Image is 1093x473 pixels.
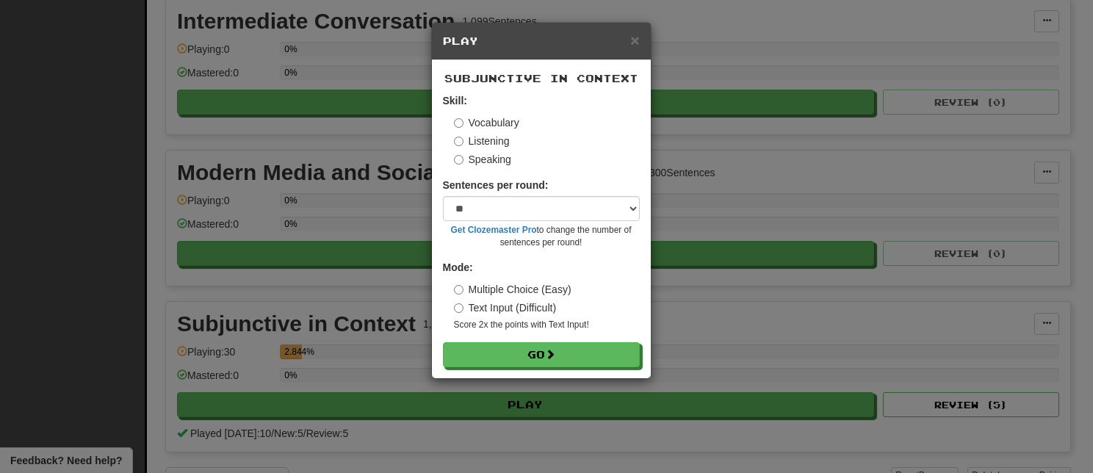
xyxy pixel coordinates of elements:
span: × [630,32,639,48]
button: Go [443,342,640,367]
label: Sentences per round: [443,178,549,192]
small: Score 2x the points with Text Input ! [454,319,640,331]
input: Speaking [454,155,463,165]
label: Vocabulary [454,115,519,130]
label: Speaking [454,152,511,167]
a: Get Clozemaster Pro [451,225,537,235]
strong: Mode: [443,261,473,273]
small: to change the number of sentences per round! [443,224,640,249]
input: Text Input (Difficult) [454,303,463,313]
input: Vocabulary [454,118,463,128]
label: Listening [454,134,510,148]
input: Multiple Choice (Easy) [454,285,463,295]
label: Multiple Choice (Easy) [454,282,571,297]
h5: Play [443,34,640,48]
button: Close [630,32,639,48]
input: Listening [454,137,463,146]
label: Text Input (Difficult) [454,300,557,315]
strong: Skill: [443,95,467,106]
span: Subjunctive in Context [444,72,638,84]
